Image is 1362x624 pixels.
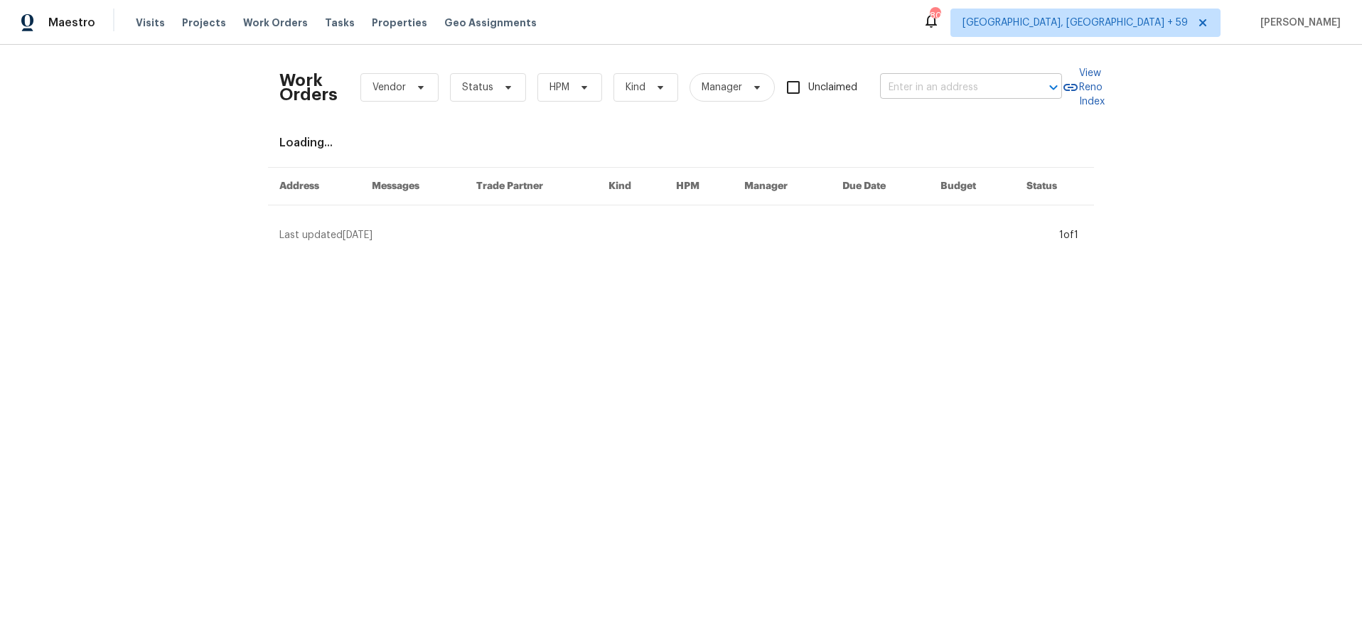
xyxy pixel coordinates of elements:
th: Budget [929,168,1015,205]
div: 1 of 1 [1059,228,1078,242]
div: Last updated [279,228,1055,242]
span: Visits [136,16,165,30]
h2: Work Orders [279,73,338,102]
span: Manager [702,80,742,95]
span: Vendor [372,80,406,95]
input: Enter in an address [880,77,1022,99]
span: HPM [549,80,569,95]
th: Messages [360,168,465,205]
th: Due Date [831,168,929,205]
span: Status [462,80,493,95]
span: Tasks [325,18,355,28]
span: Projects [182,16,226,30]
th: Manager [733,168,831,205]
span: [GEOGRAPHIC_DATA], [GEOGRAPHIC_DATA] + 59 [962,16,1188,30]
a: View Reno Index [1062,66,1105,109]
div: 801 [930,9,940,23]
span: Properties [372,16,427,30]
th: Kind [597,168,665,205]
th: Address [268,168,360,205]
span: [PERSON_NAME] [1255,16,1341,30]
span: [DATE] [343,230,372,240]
span: Unclaimed [808,80,857,95]
th: Trade Partner [465,168,598,205]
span: Geo Assignments [444,16,537,30]
div: Loading... [279,136,1083,150]
th: Status [1015,168,1094,205]
span: Work Orders [243,16,308,30]
span: Kind [626,80,645,95]
button: Open [1044,77,1063,97]
th: HPM [665,168,733,205]
span: Maestro [48,16,95,30]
